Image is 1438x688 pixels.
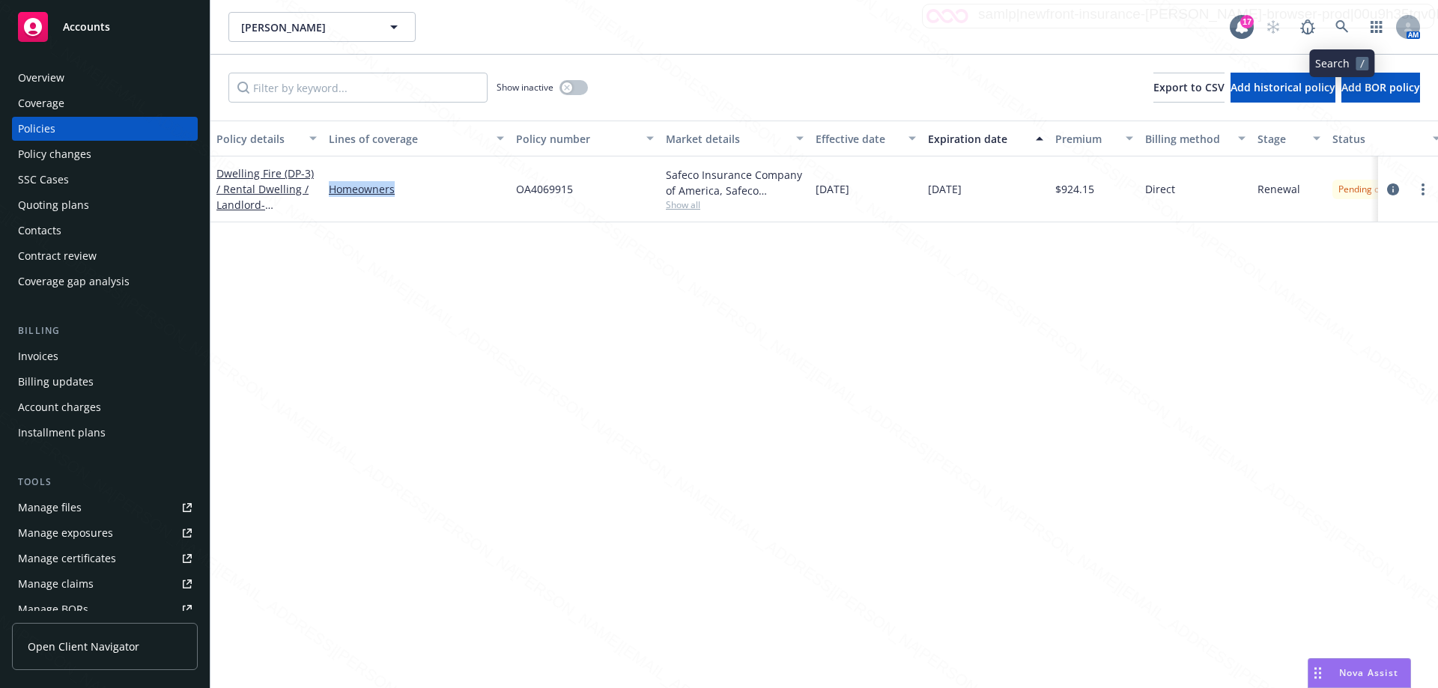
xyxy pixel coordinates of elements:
[18,193,89,217] div: Quoting plans
[12,370,198,394] a: Billing updates
[12,244,198,268] a: Contract review
[216,166,314,228] a: Dwelling Fire (DP-3) / Rental Dwelling / Landlord
[1231,80,1335,94] span: Add historical policy
[1308,659,1327,687] div: Drag to move
[12,395,198,419] a: Account charges
[816,131,899,147] div: Effective date
[18,219,61,243] div: Contacts
[12,91,198,115] a: Coverage
[666,198,804,211] span: Show all
[666,167,804,198] div: Safeco Insurance Company of America, Safeco Insurance
[12,168,198,192] a: SSC Cases
[666,131,787,147] div: Market details
[18,496,82,520] div: Manage files
[228,12,416,42] button: [PERSON_NAME]
[18,270,130,293] div: Coverage gap analysis
[28,639,139,654] span: Open Client Navigator
[329,181,504,197] a: Homeowners
[1338,183,1425,196] span: Pending cancellation
[12,521,198,545] a: Manage exposures
[18,421,106,445] div: Installment plans
[1145,131,1229,147] div: Billing method
[12,496,198,520] a: Manage files
[1362,12,1392,42] a: Switch app
[1332,131,1424,147] div: Status
[1153,80,1225,94] span: Export to CSV
[816,181,849,197] span: [DATE]
[928,181,962,197] span: [DATE]
[12,6,198,48] a: Accounts
[1258,131,1304,147] div: Stage
[18,91,64,115] div: Coverage
[12,270,198,293] a: Coverage gap analysis
[1258,181,1300,197] span: Renewal
[1308,658,1411,688] button: Nova Assist
[1231,73,1335,103] button: Add historical policy
[1153,73,1225,103] button: Export to CSV
[1414,180,1432,198] a: more
[329,131,488,147] div: Lines of coverage
[1139,121,1252,156] button: Billing method
[18,142,91,166] div: Policy changes
[1341,73,1420,103] button: Add BOR policy
[12,344,198,368] a: Invoices
[18,244,97,268] div: Contract review
[12,421,198,445] a: Installment plans
[12,572,198,596] a: Manage claims
[12,323,198,338] div: Billing
[18,521,113,545] div: Manage exposures
[1341,80,1420,94] span: Add BOR policy
[63,21,110,33] span: Accounts
[1055,181,1094,197] span: $924.15
[12,66,198,90] a: Overview
[12,193,198,217] a: Quoting plans
[18,547,116,570] div: Manage certificates
[516,131,637,147] div: Policy number
[12,142,198,166] a: Policy changes
[18,572,94,596] div: Manage claims
[18,117,55,141] div: Policies
[922,121,1049,156] button: Expiration date
[12,475,198,490] div: Tools
[18,370,94,394] div: Billing updates
[241,19,371,35] span: [PERSON_NAME]
[1258,12,1288,42] a: Start snowing
[216,131,300,147] div: Policy details
[18,344,58,368] div: Invoices
[1293,12,1323,42] a: Report a Bug
[323,121,510,156] button: Lines of coverage
[216,198,312,228] span: - [STREET_ADDRESS]
[516,181,573,197] span: OA4069915
[1145,181,1175,197] span: Direct
[1240,15,1254,28] div: 17
[18,66,64,90] div: Overview
[12,547,198,570] a: Manage certificates
[497,81,553,94] span: Show inactive
[1384,180,1402,198] a: circleInformation
[228,73,488,103] input: Filter by keyword...
[810,121,922,156] button: Effective date
[660,121,810,156] button: Market details
[210,121,323,156] button: Policy details
[18,597,88,621] div: Manage BORs
[12,117,198,141] a: Policies
[1327,12,1357,42] a: Search
[928,131,1027,147] div: Expiration date
[510,121,660,156] button: Policy number
[12,219,198,243] a: Contacts
[12,597,198,621] a: Manage BORs
[18,168,69,192] div: SSC Cases
[1055,131,1117,147] div: Premium
[1339,666,1398,679] span: Nova Assist
[18,395,101,419] div: Account charges
[1049,121,1139,156] button: Premium
[1252,121,1326,156] button: Stage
